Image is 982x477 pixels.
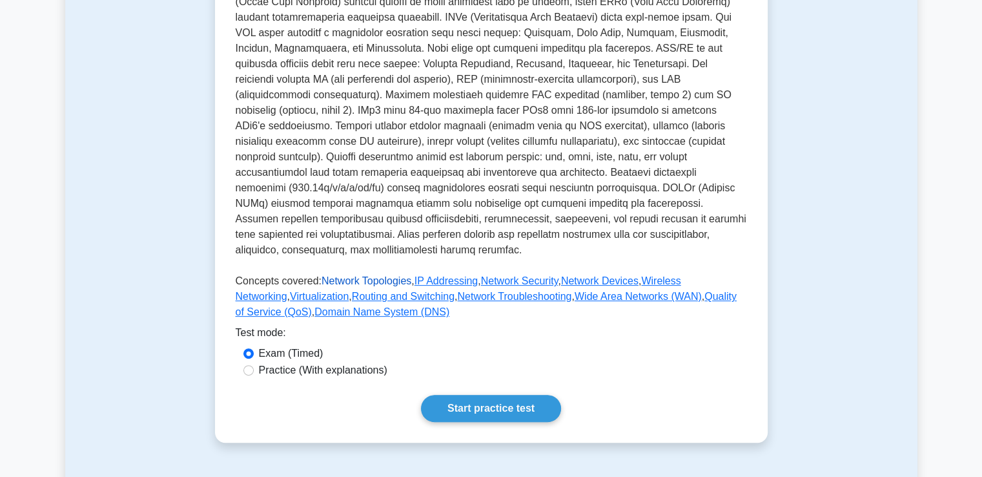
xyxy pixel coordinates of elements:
div: Test mode: [236,325,747,346]
a: Domain Name System (DNS) [314,306,449,317]
a: Network Security [481,275,558,286]
label: Practice (With explanations) [259,363,387,378]
a: Routing and Switching [352,291,455,302]
a: IP Addressing [414,275,478,286]
a: Network Topologies [322,275,411,286]
a: Network Troubleshooting [457,291,571,302]
a: Network Devices [561,275,639,286]
a: Wide Area Networks (WAN) [575,291,702,302]
label: Exam (Timed) [259,346,323,361]
a: Start practice test [421,395,561,422]
p: Concepts covered: , , , , , , , , , , [236,273,747,325]
a: Virtualization [290,291,349,302]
